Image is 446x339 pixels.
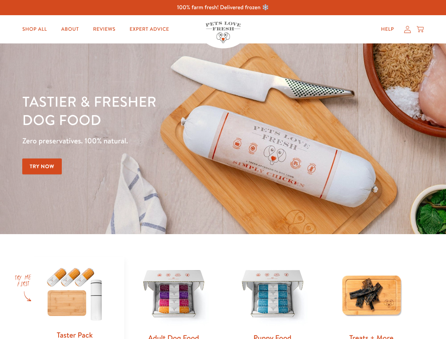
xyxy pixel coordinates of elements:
img: Pets Love Fresh [206,22,241,43]
a: Help [375,22,400,36]
h1: Tastier & fresher dog food [22,92,290,129]
a: Try Now [22,159,62,174]
p: Zero preservatives. 100% natural. [22,135,290,147]
a: About [55,22,84,36]
a: Expert Advice [124,22,175,36]
a: Shop All [17,22,53,36]
a: Reviews [87,22,121,36]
